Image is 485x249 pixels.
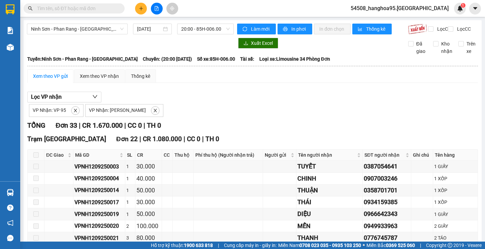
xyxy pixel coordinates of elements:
[7,27,14,34] img: solution-icon
[296,196,363,208] td: THÁI
[27,135,106,143] span: Trạm [GEOGRAPHIC_DATA]
[135,3,147,14] button: plus
[46,151,66,159] span: ĐC Giao
[126,234,134,242] div: 3
[139,135,141,143] span: |
[364,162,410,171] div: 0387054641
[92,94,98,99] span: down
[154,6,159,11] span: file-add
[202,135,204,143] span: |
[151,3,163,14] button: file-add
[364,221,410,231] div: 0949933963
[352,24,392,34] button: bar-chartThống kê
[363,185,411,196] td: 0358701701
[278,24,312,34] button: printerIn phơi
[358,27,363,32] span: bar-chart
[143,135,182,143] span: CR 1.080.000
[187,135,200,143] span: CC 0
[363,220,411,232] td: 0949933963
[434,222,477,230] div: 2 GIẤY
[251,39,273,47] span: Xuất Excel
[31,93,62,101] span: Lọc VP nhận
[126,163,134,170] div: 1
[136,174,161,183] div: 40.000
[6,4,14,14] img: logo-vxr
[461,3,465,8] sup: 1
[143,121,145,129] span: |
[126,222,134,230] div: 2
[434,187,477,194] div: 1 XỐP
[244,41,248,46] span: download
[82,121,123,129] span: CR 1.670.000
[74,198,124,207] div: VPNH1209250017
[298,151,356,159] span: Tên người nhận
[283,27,289,32] span: printer
[151,106,159,115] button: close
[33,72,68,80] div: Xem theo VP gửi
[74,186,124,194] div: VPNH1209250014
[75,151,118,159] span: Mã GD
[74,222,124,230] div: VPNH1209250020
[366,242,415,249] span: Miền Bắc
[80,72,119,80] div: Xem theo VP nhận
[259,55,330,63] span: Loại xe: Limousine 34 Phòng Đơn
[363,244,365,247] span: ⚪️
[434,198,477,206] div: 1 XỐP
[364,151,404,159] span: SĐT người nhận
[74,210,124,218] div: VPNH1209250019
[296,185,363,196] td: THUẬN
[237,24,276,34] button: syncLàm mới
[71,106,79,115] button: close
[240,55,254,63] span: Tài xế:
[128,121,142,129] span: CC 0
[472,5,478,11] span: caret-down
[126,211,134,218] div: 1
[296,220,363,232] td: MẾN
[278,242,361,249] span: Miền Nam
[411,150,433,161] th: Ghi chú
[364,186,410,195] div: 0358701701
[73,185,125,196] td: VPNH1209250014
[7,44,14,51] img: warehouse-icon
[181,24,230,34] span: 20:00 - 85H-006.00
[139,6,143,11] span: plus
[363,196,411,208] td: 0934159385
[364,174,410,183] div: 0907003246
[184,243,213,248] strong: 1900 633 818
[33,107,66,113] span: VP Nhận: VP 95
[126,198,134,206] div: 1
[434,163,477,170] div: 1 GIẤY
[299,243,361,248] strong: 0708 023 035 - 0935 103 250
[457,5,463,11] img: icon-new-feature
[73,161,125,173] td: VPNH1209250003
[408,24,427,34] img: 9k=
[366,25,386,33] span: Thống kê
[136,221,161,231] div: 100.000
[291,25,307,33] span: In phơi
[7,189,14,196] img: warehouse-icon
[124,121,126,129] span: |
[414,40,428,55] span: Đã giao
[131,72,150,80] div: Thống kê
[218,242,219,249] span: |
[345,4,454,12] span: 54508_hanghoa95.[GEOGRAPHIC_DATA]
[420,242,421,249] span: |
[151,242,213,249] span: Hỗ trợ kỹ thuật:
[363,208,411,220] td: 0966642343
[464,40,478,55] span: Trên xe
[251,25,270,33] span: Làm mới
[364,233,410,243] div: 0776745787
[434,175,477,182] div: 1 XỐP
[27,121,45,129] span: TỔNG
[147,121,161,129] span: TH 0
[448,243,452,248] span: copyright
[152,108,159,113] span: close
[314,24,351,34] button: In đơn chọn
[125,150,135,161] th: SL
[297,197,361,207] div: THÁI
[297,209,361,219] div: DIỆU
[434,234,477,242] div: 2 TÁO
[238,38,278,49] button: downloadXuất Excel
[73,208,125,220] td: VPNH1209250019
[136,233,161,243] div: 80.000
